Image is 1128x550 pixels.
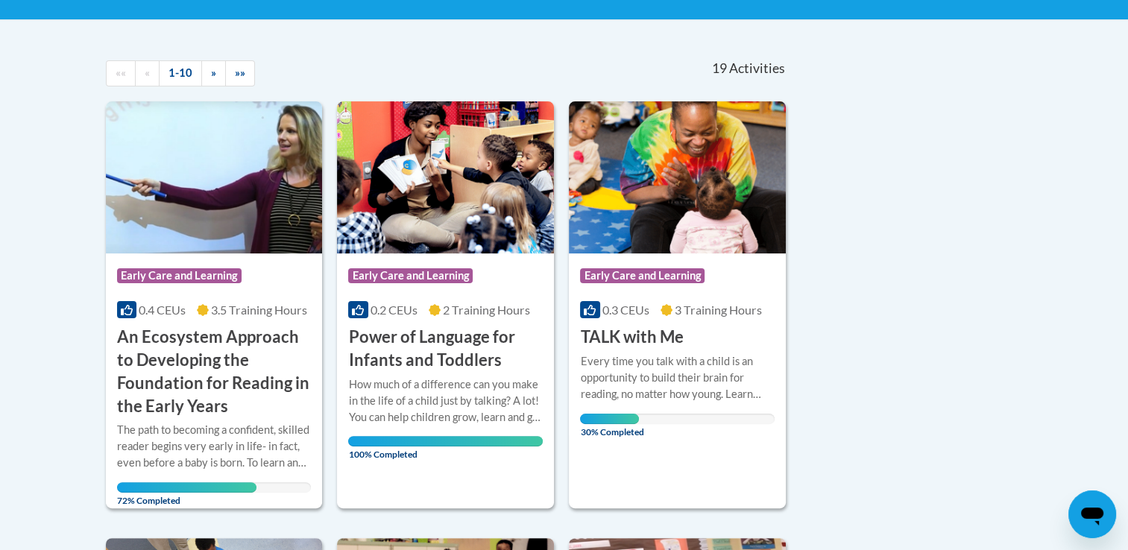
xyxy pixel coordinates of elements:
[106,60,136,86] a: Begining
[106,101,323,508] a: Course LogoEarly Care and Learning0.4 CEUs3.5 Training Hours An Ecosystem Approach to Developing ...
[211,66,216,79] span: »
[211,303,307,317] span: 3.5 Training Hours
[580,326,683,349] h3: TALK with Me
[348,268,473,283] span: Early Care and Learning
[117,422,312,471] div: The path to becoming a confident, skilled reader begins very early in life- in fact, even before ...
[580,268,705,283] span: Early Care and Learning
[225,60,255,86] a: End
[711,60,726,77] span: 19
[443,303,530,317] span: 2 Training Hours
[235,66,245,79] span: »»
[371,303,418,317] span: 0.2 CEUs
[159,60,202,86] a: 1-10
[117,482,257,506] span: 72% Completed
[580,353,775,402] div: Every time you talk with a child is an opportunity to build their brain for reading, no matter ho...
[675,303,762,317] span: 3 Training Hours
[1068,490,1116,538] iframe: Button to launch messaging window
[117,268,242,283] span: Early Care and Learning
[569,101,786,253] img: Course Logo
[348,436,543,460] span: 100% Completed
[106,101,323,253] img: Course Logo
[337,101,554,508] a: Course LogoEarly Care and Learning0.2 CEUs2 Training Hours Power of Language for Infants and Todd...
[348,326,543,372] h3: Power of Language for Infants and Toddlers
[117,326,312,417] h3: An Ecosystem Approach to Developing the Foundation for Reading in the Early Years
[117,482,257,493] div: Your progress
[580,414,638,424] div: Your progress
[569,101,786,508] a: Course LogoEarly Care and Learning0.3 CEUs3 Training Hours TALK with MeEvery time you talk with a...
[139,303,186,317] span: 0.4 CEUs
[201,60,226,86] a: Next
[602,303,649,317] span: 0.3 CEUs
[145,66,150,79] span: «
[348,376,543,426] div: How much of a difference can you make in the life of a child just by talking? A lot! You can help...
[348,436,543,446] div: Your progress
[729,60,785,77] span: Activities
[135,60,160,86] a: Previous
[580,414,638,437] span: 30% Completed
[116,66,126,79] span: ««
[337,101,554,253] img: Course Logo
